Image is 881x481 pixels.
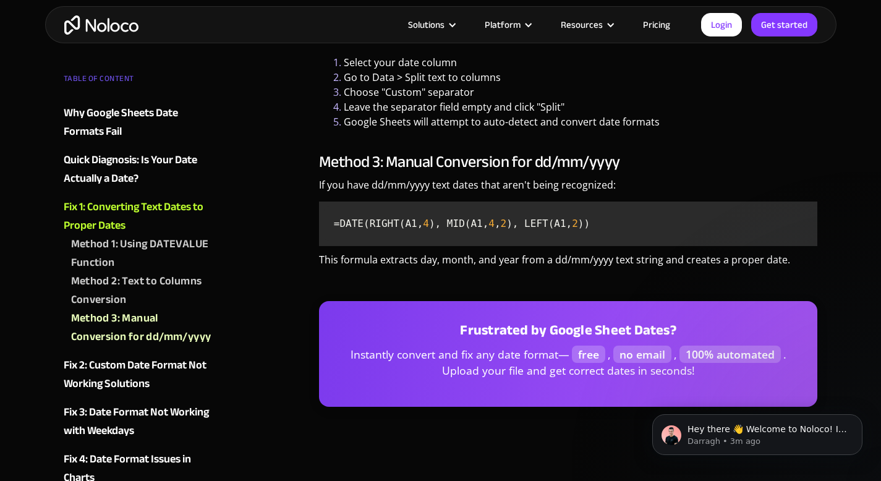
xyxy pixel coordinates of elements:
[561,17,603,33] div: Resources
[423,218,429,229] span: 4
[634,388,881,475] iframe: Intercom notifications message
[64,69,213,94] div: TABLE OF CONTENT
[485,17,521,33] div: Platform
[64,151,213,188] a: Quick Diagnosis: Is Your Date Actually a Date?
[334,346,803,387] p: Instantly convert and fix any date format— , , . Upload your file and get correct dates in seconds!
[501,218,507,229] span: 2
[319,252,818,276] p: This formula extracts day, month, and year from a dd/mm/yyyy text string and creates a proper date.
[488,218,495,229] span: 4
[679,346,781,363] span: 100% automated
[319,153,818,171] h3: Method 3: Manual Conversion for dd/mm/yyyy
[545,17,628,33] div: Resources
[701,13,742,36] a: Login
[344,70,818,85] li: Go to Data > Split text to columns
[64,403,213,440] a: Fix 3: Date Format Not Working with Weekdays
[429,218,488,229] span: ), MID(A1,
[344,55,818,70] li: Select your date column
[613,346,671,363] span: no email
[572,346,605,363] span: free
[64,198,213,235] a: Fix 1: Converting Text Dates to Proper Dates
[578,218,590,229] span: ))
[393,17,469,33] div: Solutions
[572,218,578,229] span: 2
[319,177,818,202] p: If you have dd/mm/yyyy text dates that aren't being recognized:
[344,114,818,129] li: Google Sheets will attempt to auto-detect and convert date formats
[334,218,423,229] span: =DATE(RIGHT(A1,
[334,321,803,339] h3: Frustrated by Google Sheet Dates?
[71,309,213,346] a: Method 3: Manual Conversion for dd/mm/yyyy
[495,218,501,229] span: ,
[469,17,545,33] div: Platform
[408,17,445,33] div: Solutions
[344,100,818,114] li: Leave the separator field empty and click "Split"
[64,104,213,141] a: Why Google Sheets Date Formats Fail
[64,15,138,35] a: home
[628,17,686,33] a: Pricing
[64,356,213,393] a: Fix 2: Custom Date Format Not Working Solutions
[506,218,572,229] span: ), LEFT(A1,
[71,272,213,309] a: Method 2: Text to Columns Conversion
[751,13,817,36] a: Get started
[71,235,213,272] a: Method 1: Using DATEVALUE Function
[344,85,818,100] li: Choose "Custom" separator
